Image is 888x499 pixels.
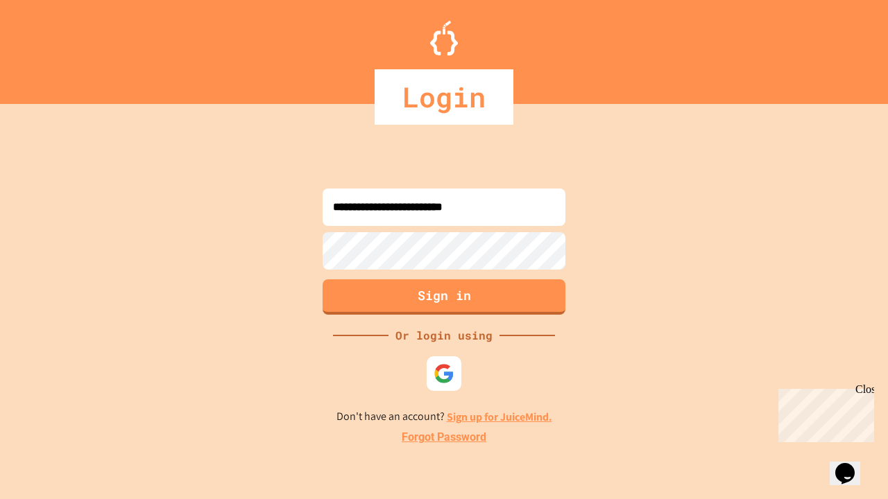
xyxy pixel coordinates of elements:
a: Forgot Password [402,429,486,446]
div: Or login using [388,327,499,344]
img: google-icon.svg [434,363,454,384]
div: Login [375,69,513,125]
div: Chat with us now!Close [6,6,96,88]
iframe: chat widget [830,444,874,485]
button: Sign in [323,279,565,315]
a: Sign up for JuiceMind. [447,410,552,424]
img: Logo.svg [430,21,458,55]
p: Don't have an account? [336,408,552,426]
iframe: chat widget [773,383,874,442]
